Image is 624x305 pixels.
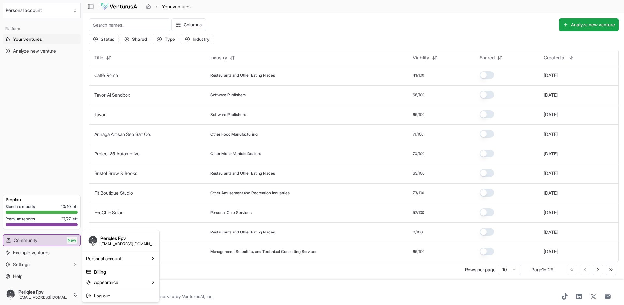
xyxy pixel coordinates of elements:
[94,292,110,299] span: Log out
[181,34,214,44] button: Industry
[13,249,50,256] span: Example ventures
[100,241,154,246] span: [EMAIL_ADDRESS][DOMAIN_NAME]
[94,72,118,78] a: Caffè Roma
[153,34,179,44] button: Type
[210,73,275,78] span: Restaurants and Other Eating Places
[417,190,424,196] span: /100
[162,3,191,10] span: Your ventures
[171,18,206,31] button: Columns
[210,230,275,235] span: Restaurants and Other Eating Places
[413,249,417,254] span: 66
[67,237,77,244] span: New
[5,289,16,300] img: ACg8ocKMXEbDklY7jvPiXzdw1j1LEd-nhHCNtd-NUNbFOwy_Ke9lpw8=s96-c
[210,171,275,176] span: Restaurants and Other Eating Places
[6,217,35,222] span: Premium reports
[13,261,30,268] span: Settings
[146,3,191,10] nav: breadcrumb
[413,151,417,156] span: 70
[86,255,121,262] span: Personal account
[544,170,558,177] button: [DATE]
[60,204,78,209] span: 40 / 40 left
[544,267,548,272] span: of
[413,73,417,78] span: 41
[544,131,558,137] button: [DATE]
[417,171,424,176] span: /100
[544,229,558,235] button: [DATE]
[413,190,417,196] span: 73
[89,34,119,44] button: Status
[544,209,558,216] button: [DATE]
[417,249,424,254] span: /100
[94,112,106,117] a: Tavor
[14,237,37,244] span: Community
[210,92,246,98] span: Software Publishers
[544,55,566,61] span: Created at
[94,190,133,196] a: Fit Boutique Studio
[18,289,70,295] span: Periqles Fpv
[417,210,424,215] span: /100
[413,112,417,117] span: 66
[413,171,417,176] span: 63
[416,132,423,137] span: /100
[210,132,258,137] span: Other Food Manufacturing
[87,235,98,246] img: ACg8ocKMXEbDklY7jvPiXzdw1j1LEd-nhHCNtd-NUNbFOwy_Ke9lpw8=s96-c
[6,196,78,203] h3: Pro plan
[210,249,317,254] span: Management, Scientific, and Technical Consulting Services
[548,267,553,272] span: 29
[417,151,424,156] span: /100
[559,18,619,31] button: Analyze new venture
[94,210,124,215] a: EcoChic Salon
[417,92,424,98] span: /100
[413,230,415,235] span: 0
[542,267,544,272] span: 1
[61,217,78,222] span: 27 / 27 left
[544,249,558,255] button: [DATE]
[3,24,81,34] div: Platform
[89,18,170,31] input: Search names...
[94,55,103,61] span: Title
[94,229,131,235] a: Canary Brew Cafe
[544,190,558,196] button: [DATE]
[182,294,212,299] a: VenturusAI, Inc
[13,273,22,280] span: Help
[94,92,130,98] a: Tavor AI Sandbox
[210,190,290,196] span: Other Amusement and Recreation Industries
[544,151,558,157] button: [DATE]
[120,34,151,44] button: Shared
[413,132,416,137] span: 71
[210,210,252,215] span: Personal Care Services
[101,3,139,10] img: logo
[480,55,495,61] span: Shared
[415,230,423,235] span: /100
[544,111,558,118] button: [DATE]
[18,295,70,300] span: [EMAIL_ADDRESS][DOMAIN_NAME]
[544,72,558,79] button: [DATE]
[6,204,35,209] span: Standard reports
[210,151,261,156] span: Other Motor Vehicle Dealers
[13,36,42,42] span: Your ventures
[13,48,56,54] span: Analyze new venture
[465,266,496,273] p: Rows per page
[94,131,151,137] a: Arinaga Artisan Sea Salt Co.
[413,55,429,61] span: Viability
[210,55,227,61] span: Industry
[413,210,417,215] span: 57
[94,279,118,285] span: Appearance
[544,92,558,98] button: [DATE]
[417,112,424,117] span: /100
[100,235,154,241] span: Periqles Fpv
[3,3,81,18] button: Select an organization
[531,267,542,272] span: Page
[210,112,246,117] span: Software Publishers
[83,266,158,277] a: Billing
[413,92,417,98] span: 68
[417,73,424,78] span: /100
[94,151,140,156] a: Project 85 Automotive
[94,170,137,176] a: Bristol Brew & Books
